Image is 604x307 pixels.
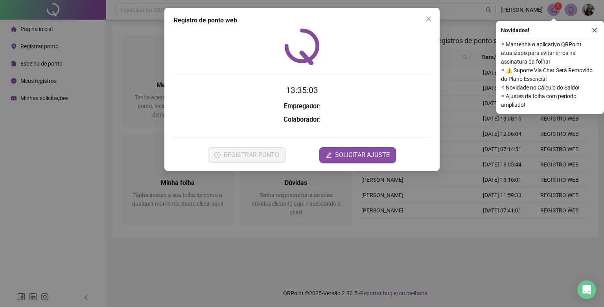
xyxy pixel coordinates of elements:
span: edit [326,152,332,158]
span: ⚬ Ajustes da folha com período ampliado! [501,92,599,109]
span: ⚬ ⚠️ Suporte Via Chat Será Removido do Plano Essencial [501,66,599,83]
span: SOLICITAR AJUSTE [335,150,390,160]
span: ⚬ Mantenha o aplicativo QRPoint atualizado para evitar erros na assinatura da folha! [501,40,599,66]
h3: : [174,101,430,111]
img: QRPoint [284,28,320,65]
div: Registro de ponto web [174,16,430,25]
button: REGISTRAR PONTO [208,147,285,163]
strong: Empregador [284,102,319,110]
span: close [592,27,597,33]
button: editSOLICITAR AJUSTE [319,147,396,163]
span: Novidades ! [501,26,529,35]
h3: : [174,115,430,125]
time: 13:35:03 [286,86,318,95]
div: Open Intercom Messenger [577,280,596,299]
strong: Colaborador [284,116,319,123]
span: close [425,16,432,22]
button: Close [422,13,435,25]
span: ⚬ Novidade no Cálculo do Saldo! [501,83,599,92]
